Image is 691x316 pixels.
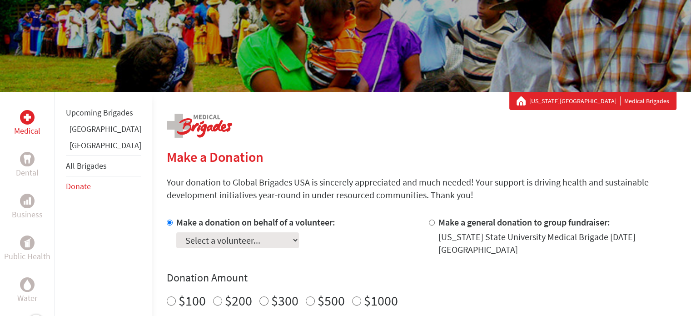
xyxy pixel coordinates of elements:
img: Public Health [24,238,31,247]
a: Donate [66,181,91,191]
a: MedicalMedical [14,110,40,137]
label: $500 [318,292,345,309]
img: Water [24,279,31,290]
a: BusinessBusiness [12,194,43,221]
img: Business [24,197,31,205]
p: Public Health [4,250,50,263]
h2: Make a Donation [167,149,676,165]
div: Business [20,194,35,208]
a: WaterWater [17,277,37,305]
a: All Brigades [66,161,107,171]
div: Medical [20,110,35,125]
a: DentalDental [16,152,39,179]
li: Ghana [66,123,141,139]
p: Medical [14,125,40,137]
div: Water [20,277,35,292]
li: Upcoming Brigades [66,103,141,123]
p: Your donation to Global Brigades USA is sincerely appreciated and much needed! Your support is dr... [167,176,676,201]
a: Public HealthPublic Health [4,236,50,263]
label: $100 [179,292,206,309]
li: All Brigades [66,155,141,176]
label: Make a general donation to group fundraiser: [438,216,610,228]
div: Public Health [20,236,35,250]
h4: Donation Amount [167,271,676,285]
img: Medical [24,114,31,121]
img: logo-medical.png [167,114,232,138]
a: [GEOGRAPHIC_DATA] [70,124,141,134]
li: Guatemala [66,139,141,155]
p: Dental [16,166,39,179]
a: [US_STATE][GEOGRAPHIC_DATA] [529,96,621,105]
label: Make a donation on behalf of a volunteer: [176,216,335,228]
label: $1000 [364,292,398,309]
p: Water [17,292,37,305]
li: Donate [66,176,141,196]
div: [US_STATE] State University Medical Brigade [DATE] [GEOGRAPHIC_DATA] [438,231,676,256]
div: Medical Brigades [517,96,669,105]
label: $300 [271,292,298,309]
a: [GEOGRAPHIC_DATA] [70,140,141,150]
img: Dental [24,155,31,163]
label: $200 [225,292,252,309]
div: Dental [20,152,35,166]
a: Upcoming Brigades [66,107,133,118]
p: Business [12,208,43,221]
